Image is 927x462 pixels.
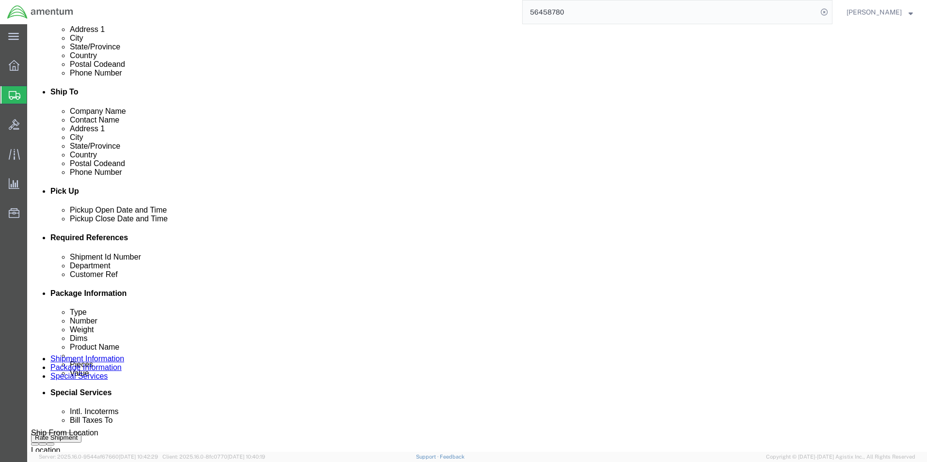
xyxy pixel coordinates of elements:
[119,454,158,460] span: [DATE] 10:42:29
[766,453,915,461] span: Copyright © [DATE]-[DATE] Agistix Inc., All Rights Reserved
[39,454,158,460] span: Server: 2025.16.0-9544af67660
[440,454,464,460] a: Feedback
[847,7,902,17] span: ALISON GODOY
[846,6,913,18] button: [PERSON_NAME]
[27,24,927,452] iframe: FS Legacy Container
[162,454,265,460] span: Client: 2025.16.0-8fc0770
[523,0,817,24] input: Search for shipment number, reference number
[227,454,265,460] span: [DATE] 10:40:19
[7,5,74,19] img: logo
[416,454,440,460] a: Support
